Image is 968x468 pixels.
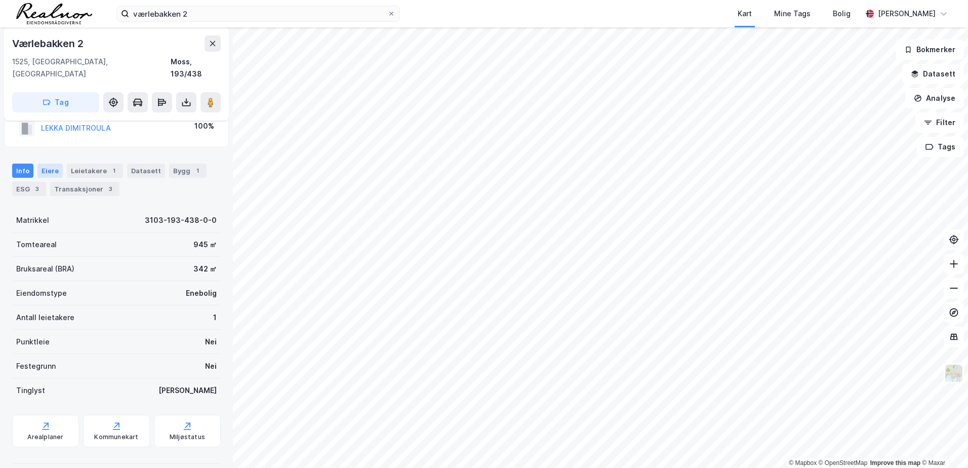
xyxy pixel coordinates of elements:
a: Improve this map [870,459,920,466]
a: OpenStreetMap [819,459,868,466]
div: Arealplaner [27,433,63,441]
div: Info [12,164,33,178]
div: Bygg [169,164,207,178]
div: Punktleie [16,336,50,348]
div: 3 [105,184,115,194]
div: Nei [205,336,217,348]
div: Værlebakken 2 [12,35,85,52]
div: Leietakere [67,164,123,178]
div: Tomteareal [16,239,57,251]
div: Kart [738,8,752,20]
div: Eiere [37,164,63,178]
div: 100% [194,120,214,132]
div: 1 [213,311,217,324]
div: Matrikkel [16,214,49,226]
div: 3 [32,184,42,194]
div: Nei [205,360,217,372]
img: realnor-logo.934646d98de889bb5806.png [16,3,92,24]
button: Analyse [905,88,964,108]
button: Filter [915,112,964,133]
div: 1 [109,166,119,176]
div: 1 [192,166,203,176]
div: Bolig [833,8,851,20]
img: Z [944,364,963,383]
div: Datasett [127,164,165,178]
a: Mapbox [789,459,817,466]
div: Festegrunn [16,360,56,372]
button: Bokmerker [896,40,964,60]
div: Bruksareal (BRA) [16,263,74,275]
div: [PERSON_NAME] [158,384,217,397]
div: Transaksjoner [50,182,119,196]
div: ESG [12,182,46,196]
div: Kommunekart [94,433,138,441]
div: Eiendomstype [16,287,67,299]
div: Enebolig [186,287,217,299]
div: 945 ㎡ [193,239,217,251]
button: Tags [917,137,964,157]
iframe: Chat Widget [917,419,968,468]
div: Mine Tags [774,8,811,20]
div: Miljøstatus [170,433,205,441]
div: 3103-193-438-0-0 [145,214,217,226]
div: [PERSON_NAME] [878,8,936,20]
div: Kontrollprogram for chat [917,419,968,468]
button: Datasett [902,64,964,84]
div: Tinglyst [16,384,45,397]
button: Tag [12,92,99,112]
div: Antall leietakere [16,311,74,324]
input: Søk på adresse, matrikkel, gårdeiere, leietakere eller personer [129,6,387,21]
div: 342 ㎡ [193,263,217,275]
div: 1525, [GEOGRAPHIC_DATA], [GEOGRAPHIC_DATA] [12,56,171,80]
div: Moss, 193/438 [171,56,221,80]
